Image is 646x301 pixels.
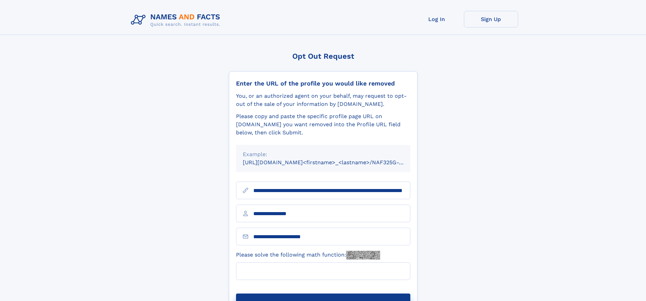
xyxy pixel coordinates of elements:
small: [URL][DOMAIN_NAME]<firstname>_<lastname>/NAF325G-xxxxxxxx [243,159,423,166]
a: Sign Up [464,11,518,27]
div: Enter the URL of the profile you would like removed [236,80,410,87]
img: Logo Names and Facts [128,11,226,29]
div: Example: [243,150,404,158]
div: Please copy and paste the specific profile page URL on [DOMAIN_NAME] you want removed into the Pr... [236,112,410,137]
label: Please solve the following math function: [236,251,380,260]
a: Log In [410,11,464,27]
div: Opt Out Request [229,52,417,60]
div: You, or an authorized agent on your behalf, may request to opt-out of the sale of your informatio... [236,92,410,108]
